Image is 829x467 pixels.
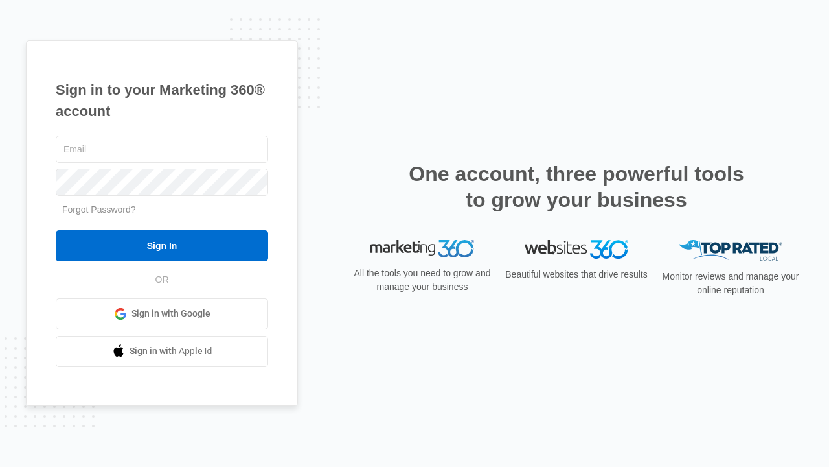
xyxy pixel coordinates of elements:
[131,307,210,320] span: Sign in with Google
[350,267,495,294] p: All the tools you need to grow and manage your business
[525,240,628,259] img: Websites 360
[56,230,268,261] input: Sign In
[658,270,803,297] p: Monitor reviews and manage your online reputation
[679,240,782,261] img: Top Rated Local
[146,273,178,287] span: OR
[370,240,474,258] img: Marketing 360
[405,161,748,213] h2: One account, three powerful tools to grow your business
[56,298,268,329] a: Sign in with Google
[504,268,649,281] p: Beautiful websites that drive results
[130,344,212,358] span: Sign in with Apple Id
[56,79,268,122] h1: Sign in to your Marketing 360® account
[56,336,268,367] a: Sign in with Apple Id
[56,136,268,163] input: Email
[62,204,136,215] a: Forgot Password?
